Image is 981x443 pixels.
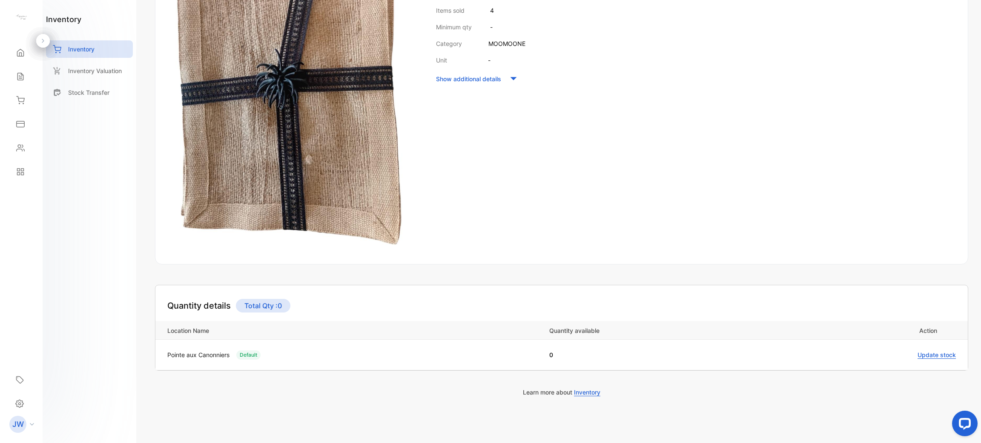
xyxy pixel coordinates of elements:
p: Learn more about [155,388,968,397]
iframe: LiveChat chat widget [945,407,981,443]
p: Total Qty : 0 [236,299,290,312]
h1: inventory [46,14,81,25]
p: Quantity available [549,325,770,335]
p: Pointe aux Canonniers [167,350,229,359]
p: Unit [436,56,447,65]
a: Inventory Valuation [46,62,133,80]
p: MOOMOONE [488,39,525,48]
p: Items sold [436,6,465,15]
p: Category [436,39,462,48]
span: Update stock [918,351,956,359]
p: - [490,23,493,31]
a: Stock Transfer [46,84,133,101]
h4: Quantity details [167,299,231,312]
p: Inventory Valuation [68,66,122,75]
span: Inventory [574,389,600,396]
p: - [488,56,490,65]
p: Show additional details [436,74,501,83]
a: Inventory [46,40,133,58]
p: Minimum qty [436,23,472,31]
p: 0 [549,350,770,359]
p: 4 [490,6,494,15]
p: Stock Transfer [68,88,109,97]
div: Default [236,350,261,360]
p: Location Name [167,325,540,335]
p: JW [12,419,24,430]
img: logo [15,11,28,24]
p: Action [782,325,937,335]
p: Inventory [68,45,95,54]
